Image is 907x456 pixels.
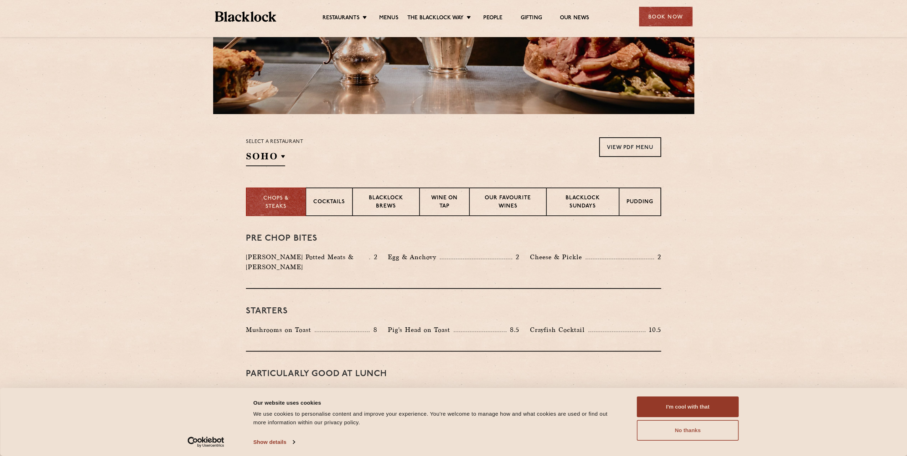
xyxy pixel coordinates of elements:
[654,252,661,262] p: 2
[427,194,462,211] p: Wine on Tap
[530,325,588,335] p: Crayfish Cocktail
[175,437,237,447] a: Usercentrics Cookiebot - opens in a new window
[246,369,661,379] h3: PARTICULARLY GOOD AT LUNCH
[560,15,589,22] a: Our News
[370,325,377,334] p: 8
[246,150,285,166] h2: SOHO
[323,15,360,22] a: Restaurants
[599,137,661,157] a: View PDF Menu
[627,198,653,207] p: Pudding
[246,137,303,147] p: Select a restaurant
[520,15,542,22] a: Gifting
[512,252,519,262] p: 2
[639,7,692,26] div: Book Now
[370,252,377,262] p: 2
[530,252,586,262] p: Cheese & Pickle
[246,307,661,316] h3: Starters
[554,194,612,211] p: Blacklock Sundays
[253,437,295,447] a: Show details
[253,410,621,427] div: We use cookies to personalise content and improve your experience. You're welcome to manage how a...
[388,252,440,262] p: Egg & Anchovy
[388,325,454,335] p: Pig's Head on Toast
[246,325,315,335] p: Mushrooms on Toast
[360,194,412,211] p: Blacklock Brews
[407,15,464,22] a: The Blacklock Way
[246,234,661,243] h3: Pre Chop Bites
[506,325,519,334] p: 8.5
[379,15,398,22] a: Menus
[637,396,739,417] button: I'm cool with that
[477,194,538,211] p: Our favourite wines
[313,198,345,207] p: Cocktails
[253,398,621,407] div: Our website uses cookies
[645,325,661,334] p: 10.5
[483,15,503,22] a: People
[254,195,298,211] p: Chops & Steaks
[246,252,369,272] p: [PERSON_NAME] Potted Meats & [PERSON_NAME]
[637,420,739,441] button: No thanks
[215,11,277,22] img: BL_Textured_Logo-footer-cropped.svg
